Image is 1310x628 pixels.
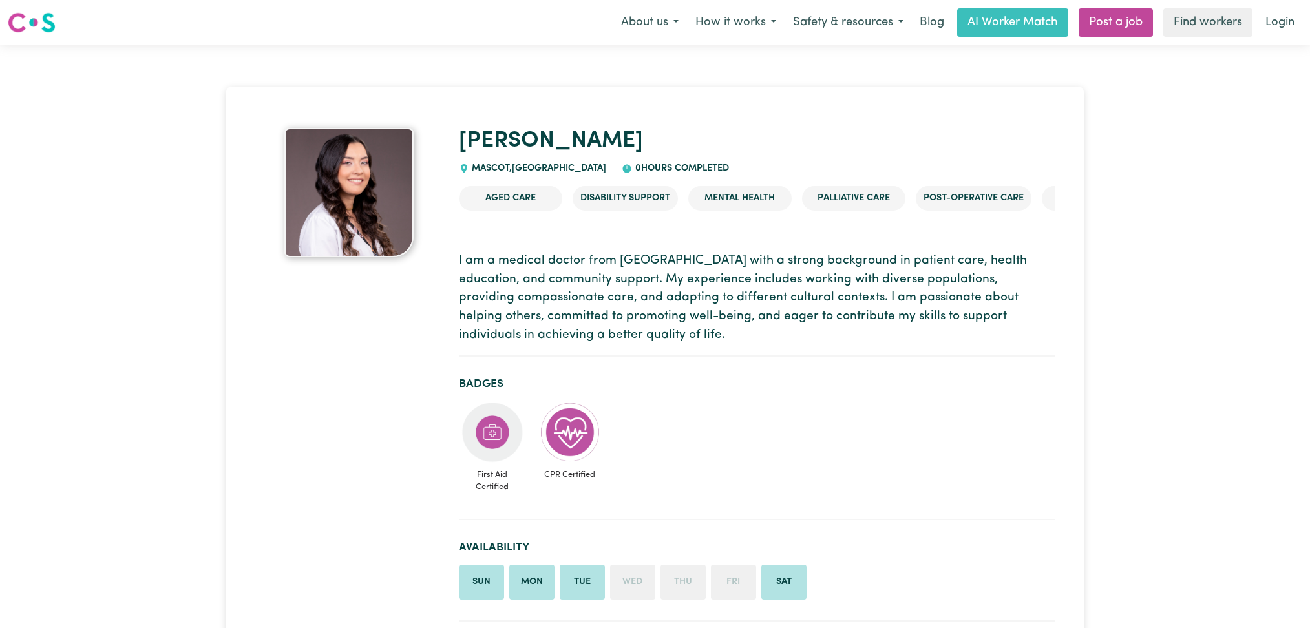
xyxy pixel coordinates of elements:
li: Disability Support [573,186,678,211]
a: Daniela 's profile picture' [255,128,443,257]
li: Mental Health [688,186,792,211]
a: Careseekers logo [8,8,56,37]
a: [PERSON_NAME] [459,130,643,152]
button: About us [613,9,687,36]
a: Find workers [1163,8,1252,37]
span: MASCOT , [GEOGRAPHIC_DATA] [469,163,607,173]
span: 0 hours completed [632,163,729,173]
li: Unavailable on Friday [711,565,756,600]
li: Available on Sunday [459,565,504,600]
a: Post a job [1079,8,1153,37]
img: Careseekers logo [8,11,56,34]
img: Care and support worker has completed CPR Certification [539,401,601,463]
li: Child care [1042,186,1145,211]
button: How it works [687,9,785,36]
a: Login [1258,8,1302,37]
span: CPR Certified [536,463,604,486]
li: Unavailable on Thursday [660,565,706,600]
li: Available on Monday [509,565,555,600]
button: Safety & resources [785,9,912,36]
li: Aged Care [459,186,562,211]
li: Palliative care [802,186,905,211]
img: Care and support worker has completed First Aid Certification [461,401,523,463]
h2: Badges [459,377,1055,391]
li: Post-operative care [916,186,1031,211]
li: Unavailable on Wednesday [610,565,655,600]
p: I am a medical doctor from [GEOGRAPHIC_DATA] with a strong background in patient care, health edu... [459,252,1055,345]
a: AI Worker Match [957,8,1068,37]
li: Available on Saturday [761,565,807,600]
img: Daniela [284,128,414,257]
a: Blog [912,8,952,37]
li: Available on Tuesday [560,565,605,600]
span: First Aid Certified [459,463,526,498]
h2: Availability [459,541,1055,554]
